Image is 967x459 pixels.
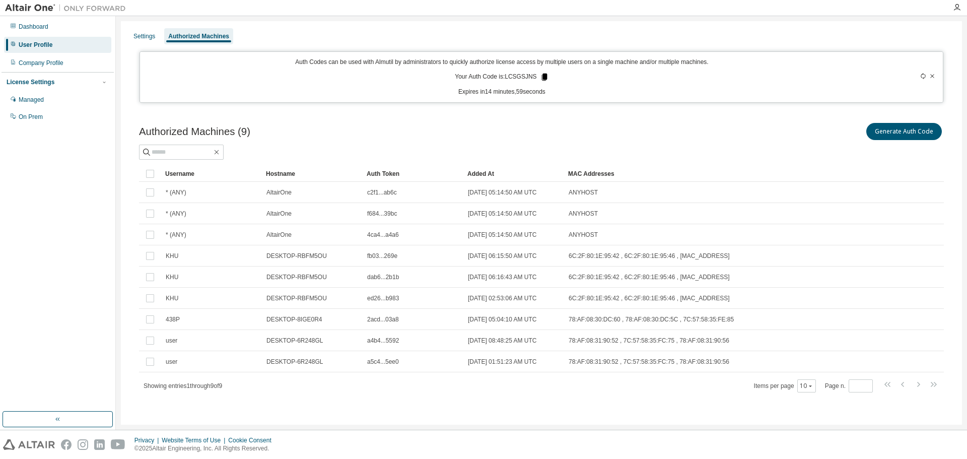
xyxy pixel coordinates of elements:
div: Username [165,166,258,182]
span: dab6...2b1b [367,273,399,281]
span: 78:AF:08:31:90:52 , 7C:57:58:35:FC:75 , 78:AF:08:31:90:56 [569,337,729,345]
span: 2acd...03a8 [367,315,399,323]
div: Auth Token [367,166,459,182]
img: altair_logo.svg [3,439,55,450]
span: ANYHOST [569,231,598,239]
div: Added At [467,166,560,182]
span: [DATE] 05:14:50 AM UTC [468,231,537,239]
span: * (ANY) [166,210,186,218]
button: 10 [800,382,813,390]
span: user [166,358,177,366]
span: 78:AF:08:30:DC:60 , 78:AF:08:30:DC:5C , 7C:57:58:35:FE:85 [569,315,734,323]
span: [DATE] 06:16:43 AM UTC [468,273,537,281]
img: linkedin.svg [94,439,105,450]
span: 6C:2F:80:1E:95:42 , 6C:2F:80:1E:95:46 , [MAC_ADDRESS] [569,252,730,260]
img: instagram.svg [78,439,88,450]
span: ANYHOST [569,188,598,196]
span: DESKTOP-RBFM5OU [266,273,327,281]
span: DESKTOP-RBFM5OU [266,294,327,302]
span: KHU [166,273,178,281]
span: [DATE] 01:51:23 AM UTC [468,358,537,366]
p: © 2025 Altair Engineering, Inc. All Rights Reserved. [134,444,278,453]
div: Company Profile [19,59,63,67]
div: Dashboard [19,23,48,31]
p: Expires in 14 minutes, 59 seconds [146,88,858,96]
div: Hostname [266,166,359,182]
div: User Profile [19,41,52,49]
span: [DATE] 05:14:50 AM UTC [468,188,537,196]
p: Your Auth Code is: LCSGSJNS [455,73,548,82]
div: Managed [19,96,44,104]
span: [DATE] 02:53:06 AM UTC [468,294,537,302]
div: Privacy [134,436,162,444]
span: f684...39bc [367,210,397,218]
div: License Settings [7,78,54,86]
span: 6C:2F:80:1E:95:42 , 6C:2F:80:1E:95:46 , [MAC_ADDRESS] [569,273,730,281]
span: * (ANY) [166,231,186,239]
span: 4ca4...a4a6 [367,231,399,239]
div: Settings [133,32,155,40]
span: Items per page [754,379,816,392]
span: [DATE] 06:15:50 AM UTC [468,252,537,260]
span: DESKTOP-8IGE0R4 [266,315,322,323]
span: DESKTOP-6R248GL [266,337,323,345]
span: KHU [166,294,178,302]
div: Website Terms of Use [162,436,228,444]
span: DESKTOP-RBFM5OU [266,252,327,260]
span: Page n. [825,379,873,392]
span: * (ANY) [166,188,186,196]
span: Showing entries 1 through 9 of 9 [144,382,222,389]
button: Generate Auth Code [866,123,942,140]
div: Cookie Consent [228,436,277,444]
span: ed26...b983 [367,294,399,302]
span: [DATE] 08:48:25 AM UTC [468,337,537,345]
p: Auth Codes can be used with Almutil by administrators to quickly authorize license access by mult... [146,58,858,67]
div: MAC Addresses [568,166,833,182]
span: 6C:2F:80:1E:95:42 , 6C:2F:80:1E:95:46 , [MAC_ADDRESS] [569,294,730,302]
span: KHU [166,252,178,260]
img: facebook.svg [61,439,72,450]
span: DESKTOP-6R248GL [266,358,323,366]
span: [DATE] 05:04:10 AM UTC [468,315,537,323]
span: 438P [166,315,180,323]
span: a5c4...5ee0 [367,358,399,366]
span: AltairOne [266,231,292,239]
img: youtube.svg [111,439,125,450]
span: 78:AF:08:31:90:52 , 7C:57:58:35:FC:75 , 78:AF:08:31:90:56 [569,358,729,366]
span: c2f1...ab6c [367,188,397,196]
span: AltairOne [266,188,292,196]
span: user [166,337,177,345]
span: a4b4...5592 [367,337,399,345]
span: AltairOne [266,210,292,218]
img: Altair One [5,3,131,13]
span: fb03...269e [367,252,397,260]
span: Authorized Machines (9) [139,126,250,138]
span: ANYHOST [569,210,598,218]
div: Authorized Machines [168,32,229,40]
span: [DATE] 05:14:50 AM UTC [468,210,537,218]
div: On Prem [19,113,43,121]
